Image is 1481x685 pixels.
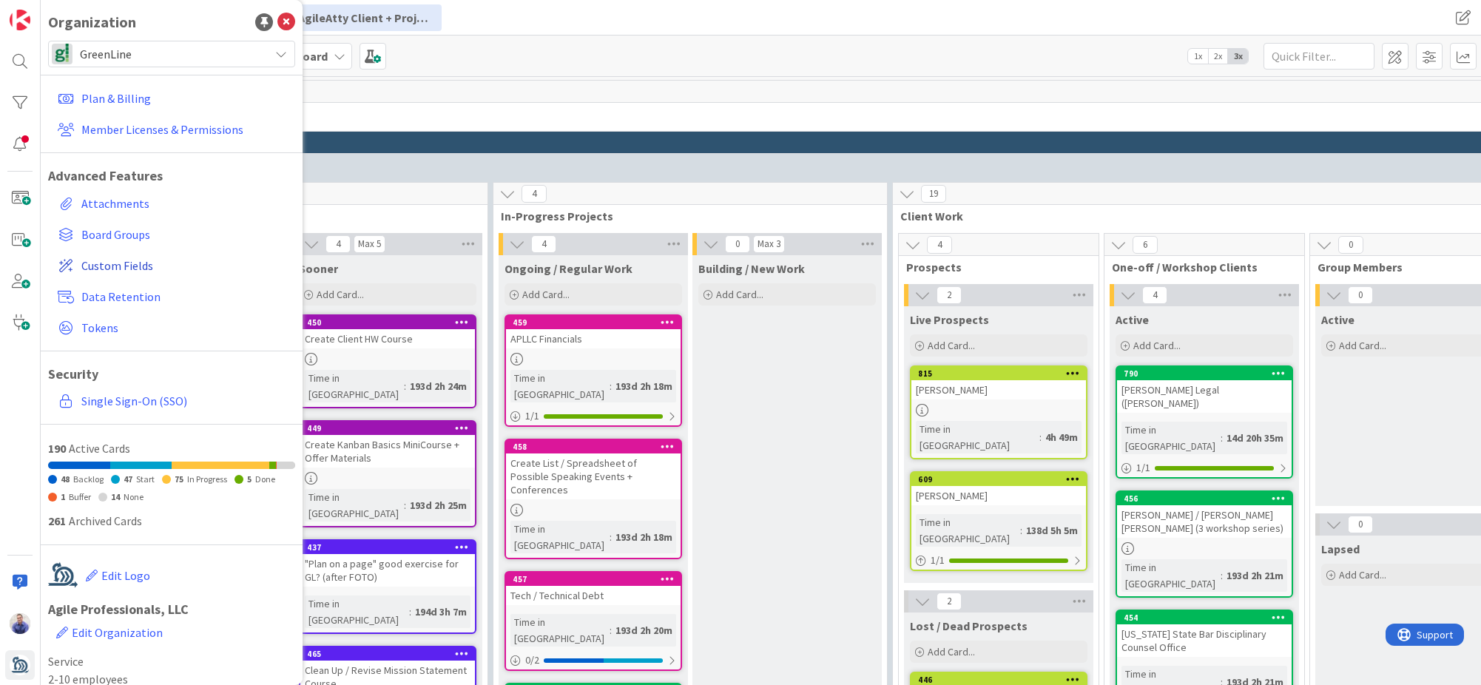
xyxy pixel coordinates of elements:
[300,435,475,468] div: Create Kanban Basics MiniCourse + Offer Materials
[404,378,406,394] span: :
[510,370,610,402] div: Time in [GEOGRAPHIC_DATA]
[404,497,406,513] span: :
[937,286,962,304] span: 2
[510,521,610,553] div: Time in [GEOGRAPHIC_DATA]
[1117,505,1292,538] div: [PERSON_NAME] / [PERSON_NAME] [PERSON_NAME] (3 workshop series)
[506,440,681,453] div: 458
[81,226,289,243] span: Board Groups
[506,573,681,605] div: 457Tech / Technical Debt
[52,388,295,414] a: Single Sign-On (SSO)
[10,655,30,675] img: avatar
[916,421,1039,453] div: Time in [GEOGRAPHIC_DATA]
[1117,367,1292,380] div: 790
[937,593,962,610] span: 2
[72,625,163,640] span: Edit Organization
[136,473,155,485] span: Start
[505,571,682,671] a: 457Tech / Technical DebtTime in [GEOGRAPHIC_DATA]:193d 2h 20m0/2
[1121,422,1221,454] div: Time in [GEOGRAPHIC_DATA]
[911,473,1086,505] div: 609[PERSON_NAME]
[910,618,1028,633] span: Lost / Dead Prospects
[31,2,67,20] span: Support
[48,513,66,528] span: 261
[52,44,72,64] img: avatar
[52,116,295,143] a: Member Licenses & Permissions
[81,288,289,306] span: Data Retention
[610,622,612,638] span: :
[300,647,475,661] div: 465
[1124,613,1292,623] div: 454
[1117,611,1292,657] div: 454[US_STATE] State Bar Disciplinary Counsel Office
[1348,286,1373,304] span: 0
[928,645,975,658] span: Add Card...
[1117,624,1292,657] div: [US_STATE] State Bar Disciplinary Counsel Office
[1121,559,1221,592] div: Time in [GEOGRAPHIC_DATA]
[55,617,163,648] button: Edit Organization
[1264,43,1374,70] input: Quick Filter...
[300,554,475,587] div: "Plan on a page" good exercise for GL? (after FOTO)
[48,11,136,33] div: Organization
[522,288,570,301] span: Add Card...
[911,486,1086,505] div: [PERSON_NAME]
[1117,611,1292,624] div: 454
[531,235,556,253] span: 4
[506,316,681,348] div: 459APLLC Financials
[48,441,66,456] span: 190
[906,260,1080,274] span: Prospects
[1339,568,1386,581] span: Add Card...
[307,317,475,328] div: 450
[175,473,183,485] span: 75
[307,542,475,553] div: 437
[48,560,78,590] img: avatar
[48,652,295,670] span: Service
[505,439,682,559] a: 458Create List / Spreadsheet of Possible Speaking Events + ConferencesTime in [GEOGRAPHIC_DATA]:1...
[525,408,539,424] span: 1 / 1
[1339,339,1386,352] span: Add Card...
[506,316,681,329] div: 459
[325,235,351,253] span: 4
[300,541,475,554] div: 437
[81,319,289,337] span: Tokens
[921,185,946,203] span: 19
[506,407,681,425] div: 1/1
[612,529,676,545] div: 193d 2h 18m
[716,288,763,301] span: Add Card...
[299,261,338,276] span: Sooner
[610,529,612,545] span: :
[927,236,952,254] span: 4
[1348,516,1373,533] span: 0
[81,257,289,274] span: Custom Fields
[187,473,227,485] span: In Progress
[406,497,470,513] div: 193d 2h 25m
[52,221,295,248] a: Board Groups
[52,190,295,217] a: Attachments
[513,574,681,584] div: 457
[10,613,30,634] img: JG
[1117,459,1292,477] div: 1/1
[525,652,539,668] span: 0 / 2
[758,240,780,248] div: Max 3
[48,602,295,648] h1: Agile Professionals, LLC
[61,473,70,485] span: 48
[406,378,470,394] div: 193d 2h 24m
[911,380,1086,399] div: [PERSON_NAME]
[910,365,1087,459] a: 815[PERSON_NAME]Time in [GEOGRAPHIC_DATA]:4h 49m
[1223,567,1287,584] div: 193d 2h 21m
[48,512,295,530] div: Archived Cards
[910,312,989,327] span: Live Prospects
[1223,430,1287,446] div: 14d 20h 35m
[48,439,295,457] div: Active Cards
[698,261,805,276] span: Building / New Work
[1116,365,1293,479] a: 790[PERSON_NAME] Legal ([PERSON_NAME])Time in [GEOGRAPHIC_DATA]:14d 20h 35m1/1
[911,367,1086,399] div: 815[PERSON_NAME]
[1321,312,1355,327] span: Active
[307,649,475,659] div: 465
[299,539,476,634] a: 437"Plan on a page" good exercise for GL? (after FOTO)Time in [GEOGRAPHIC_DATA]:194d 3h 7m
[299,314,476,408] a: 450Create Client HW CourseTime in [GEOGRAPHIC_DATA]:193d 2h 24m
[300,329,475,348] div: Create Client HW Course
[300,422,475,468] div: 449Create Kanban Basics MiniCourse + Offer Materials
[409,604,411,620] span: :
[300,541,475,587] div: 437"Plan on a page" good exercise for GL? (after FOTO)
[305,489,404,522] div: Time in [GEOGRAPHIC_DATA]
[48,168,295,184] h1: Advanced Features
[1133,339,1181,352] span: Add Card...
